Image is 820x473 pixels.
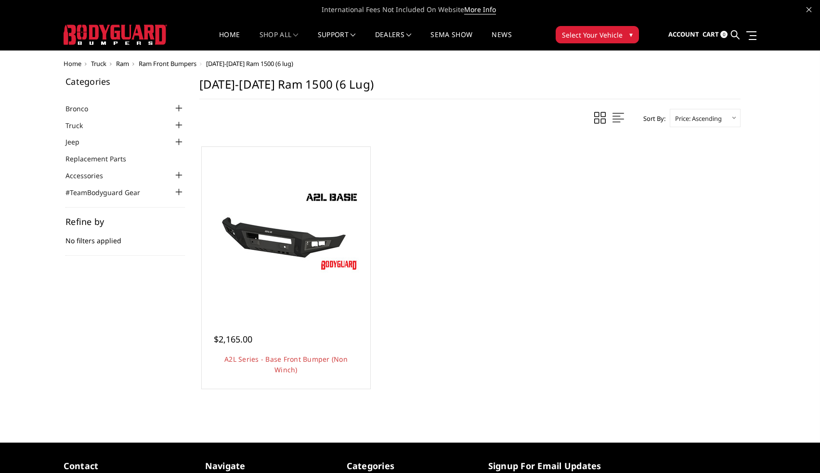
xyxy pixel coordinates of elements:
[629,29,633,39] span: ▾
[318,31,356,50] a: Support
[139,59,196,68] a: Ram Front Bumpers
[556,26,639,43] button: Select Your Vehicle
[464,5,496,14] a: More Info
[65,77,185,86] h5: Categories
[347,460,474,473] h5: Categories
[116,59,129,68] a: Ram
[703,30,719,39] span: Cart
[668,22,699,48] a: Account
[91,59,106,68] a: Truck
[65,154,138,164] a: Replacement Parts
[224,355,348,374] a: A2L Series - Base Front Bumper (Non Winch)
[668,30,699,39] span: Account
[488,460,615,473] h5: signup for email updates
[64,25,167,45] img: BODYGUARD BUMPERS
[64,59,81,68] a: Home
[260,31,299,50] a: shop all
[219,31,240,50] a: Home
[638,111,665,126] label: Sort By:
[205,460,332,473] h5: Navigate
[65,217,185,256] div: No filters applied
[430,31,472,50] a: SEMA Show
[206,59,293,68] span: [DATE]-[DATE] Ram 1500 (6 lug)
[375,31,412,50] a: Dealers
[64,460,191,473] h5: contact
[492,31,511,50] a: News
[65,137,91,147] a: Jeep
[65,120,95,131] a: Truck
[65,171,115,181] a: Accessories
[65,217,185,226] h5: Refine by
[65,104,100,114] a: Bronco
[703,22,728,48] a: Cart 0
[214,333,252,345] span: $2,165.00
[720,31,728,38] span: 0
[562,30,623,40] span: Select Your Vehicle
[199,77,741,99] h1: [DATE]-[DATE] Ram 1500 (6 lug)
[204,149,368,313] a: A2L Series - Base Front Bumper (Non Winch) A2L Series - Base Front Bumper (Non Winch)
[65,187,152,197] a: #TeamBodyguard Gear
